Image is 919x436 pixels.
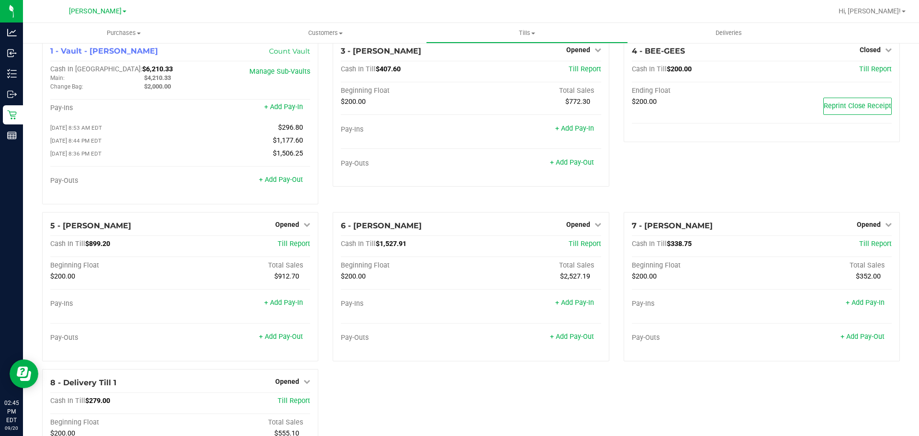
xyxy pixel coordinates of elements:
[824,102,891,110] span: Reprint Close Receipt
[632,261,762,270] div: Beginning Float
[50,221,131,230] span: 5 - [PERSON_NAME]
[264,299,303,307] a: + Add Pay-In
[224,23,426,43] a: Customers
[426,23,628,43] a: Tills
[50,397,85,405] span: Cash In Till
[259,176,303,184] a: + Add Pay-Out
[703,29,755,37] span: Deliveries
[50,124,102,131] span: [DATE] 8:53 AM EDT
[341,300,471,308] div: Pay-Ins
[341,87,471,95] div: Beginning Float
[471,87,601,95] div: Total Sales
[341,46,421,56] span: 3 - [PERSON_NAME]
[569,65,601,73] a: Till Report
[632,300,762,308] div: Pay-Ins
[341,65,376,73] span: Cash In Till
[274,272,299,280] span: $912.70
[341,334,471,342] div: Pay-Outs
[628,23,829,43] a: Deliveries
[7,89,17,99] inline-svg: Outbound
[632,334,762,342] div: Pay-Outs
[859,240,892,248] a: Till Report
[273,149,303,157] span: $1,506.25
[632,98,657,106] span: $200.00
[50,104,180,112] div: Pay-Ins
[341,98,366,106] span: $200.00
[4,425,19,432] p: 09/20
[69,7,122,15] span: [PERSON_NAME]
[857,221,881,228] span: Opened
[23,23,224,43] a: Purchases
[50,272,75,280] span: $200.00
[632,65,667,73] span: Cash In Till
[566,221,590,228] span: Opened
[846,299,885,307] a: + Add Pay-In
[376,65,401,73] span: $407.60
[225,29,426,37] span: Customers
[341,221,422,230] span: 6 - [PERSON_NAME]
[180,261,311,270] div: Total Sales
[269,47,310,56] a: Count Vault
[632,221,713,230] span: 7 - [PERSON_NAME]
[7,69,17,78] inline-svg: Inventory
[273,136,303,145] span: $1,177.60
[841,333,885,341] a: + Add Pay-Out
[278,123,303,132] span: $296.80
[555,299,594,307] a: + Add Pay-In
[50,378,116,387] span: 8 - Delivery Till 1
[180,418,311,427] div: Total Sales
[50,334,180,342] div: Pay-Outs
[823,98,892,115] button: Reprint Close Receipt
[856,272,881,280] span: $352.00
[142,65,173,73] span: $6,210.33
[4,399,19,425] p: 02:45 PM EDT
[23,29,224,37] span: Purchases
[50,300,180,308] div: Pay-Ins
[249,67,310,76] a: Manage Sub-Vaults
[341,159,471,168] div: Pay-Outs
[50,261,180,270] div: Beginning Float
[667,65,692,73] span: $200.00
[632,87,762,95] div: Ending Float
[667,240,692,248] span: $338.75
[7,131,17,140] inline-svg: Reports
[566,46,590,54] span: Opened
[50,150,101,157] span: [DATE] 8:36 PM EDT
[50,83,83,90] span: Change Bag:
[7,28,17,37] inline-svg: Analytics
[50,65,142,73] span: Cash In [GEOGRAPHIC_DATA]:
[376,240,406,248] span: $1,527.91
[341,261,471,270] div: Beginning Float
[426,29,627,37] span: Tills
[341,125,471,134] div: Pay-Ins
[50,137,101,144] span: [DATE] 8:44 PM EDT
[762,261,892,270] div: Total Sales
[839,7,901,15] span: Hi, [PERSON_NAME]!
[632,272,657,280] span: $200.00
[50,46,158,56] span: 1 - Vault - [PERSON_NAME]
[7,110,17,120] inline-svg: Retail
[85,397,110,405] span: $279.00
[7,48,17,58] inline-svg: Inbound
[144,83,171,90] span: $2,000.00
[569,240,601,248] a: Till Report
[471,261,601,270] div: Total Sales
[50,418,180,427] div: Beginning Float
[550,333,594,341] a: + Add Pay-Out
[275,378,299,385] span: Opened
[550,158,594,167] a: + Add Pay-Out
[278,240,310,248] a: Till Report
[278,397,310,405] a: Till Report
[560,272,590,280] span: $2,527.19
[341,240,376,248] span: Cash In Till
[632,240,667,248] span: Cash In Till
[859,65,892,73] a: Till Report
[555,124,594,133] a: + Add Pay-In
[341,272,366,280] span: $200.00
[264,103,303,111] a: + Add Pay-In
[144,74,171,81] span: $4,210.33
